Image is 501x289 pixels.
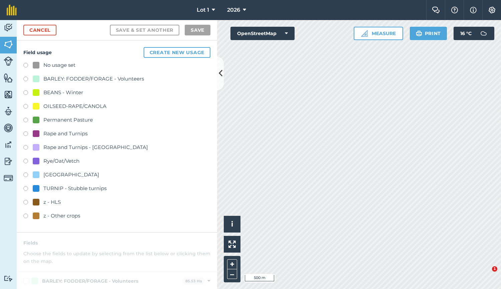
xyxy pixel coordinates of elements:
img: svg+xml;base64,PD94bWwgdmVyc2lvbj0iMS4wIiBlbmNvZGluZz0idXRmLTgiPz4KPCEtLSBHZW5lcmF0b3I6IEFkb2JlIE... [4,156,13,166]
div: Rye/Oat/Vetch [43,157,79,165]
img: svg+xml;base64,PHN2ZyB4bWxucz0iaHR0cDovL3d3dy53My5vcmcvMjAwMC9zdmciIHdpZHRoPSIxOSIgaGVpZ2h0PSIyNC... [416,29,422,37]
img: A cog icon [488,7,496,13]
button: Save [185,25,210,35]
img: fieldmargin Logo [7,5,17,15]
img: Two speech bubbles overlapping with the left bubble in the forefront [432,7,440,13]
img: svg+xml;base64,PD94bWwgdmVyc2lvbj0iMS4wIiBlbmNvZGluZz0idXRmLTgiPz4KPCEtLSBHZW5lcmF0b3I6IEFkb2JlIE... [4,106,13,116]
a: Cancel [23,25,56,35]
h4: Field usage [23,47,210,58]
div: TURNIP - Stubble turnips [43,184,107,192]
img: Four arrows, one pointing top left, one top right, one bottom right and the last bottom left [228,241,236,248]
img: svg+xml;base64,PD94bWwgdmVyc2lvbj0iMS4wIiBlbmNvZGluZz0idXRmLTgiPz4KPCEtLSBHZW5lcmF0b3I6IEFkb2JlIE... [4,275,13,282]
div: z - HLS [43,198,61,206]
img: svg+xml;base64,PD94bWwgdmVyc2lvbj0iMS4wIiBlbmNvZGluZz0idXRmLTgiPz4KPCEtLSBHZW5lcmF0b3I6IEFkb2JlIE... [4,23,13,33]
img: svg+xml;base64,PD94bWwgdmVyc2lvbj0iMS4wIiBlbmNvZGluZz0idXRmLTgiPz4KPCEtLSBHZW5lcmF0b3I6IEFkb2JlIE... [477,27,490,40]
img: svg+xml;base64,PHN2ZyB4bWxucz0iaHR0cDovL3d3dy53My5vcmcvMjAwMC9zdmciIHdpZHRoPSIxNyIgaGVpZ2h0PSIxNy... [470,6,477,14]
span: 2026 [227,6,240,14]
span: 16 ° C [460,27,472,40]
span: 1 [492,266,497,272]
img: A question mark icon [451,7,459,13]
button: OpenStreetMap [230,27,295,40]
img: Ruler icon [361,30,368,37]
img: svg+xml;base64,PHN2ZyB4bWxucz0iaHR0cDovL3d3dy53My5vcmcvMjAwMC9zdmciIHdpZHRoPSI1NiIgaGVpZ2h0PSI2MC... [4,90,13,100]
img: svg+xml;base64,PD94bWwgdmVyc2lvbj0iMS4wIiBlbmNvZGluZz0idXRmLTgiPz4KPCEtLSBHZW5lcmF0b3I6IEFkb2JlIE... [4,173,13,183]
img: svg+xml;base64,PD94bWwgdmVyc2lvbj0iMS4wIiBlbmNvZGluZz0idXRmLTgiPz4KPCEtLSBHZW5lcmF0b3I6IEFkb2JlIE... [4,140,13,150]
button: Save & set another [110,25,180,35]
iframe: Intercom live chat [478,266,494,282]
img: svg+xml;base64,PHN2ZyB4bWxucz0iaHR0cDovL3d3dy53My5vcmcvMjAwMC9zdmciIHdpZHRoPSI1NiIgaGVpZ2h0PSI2MC... [4,39,13,49]
button: + [227,259,237,269]
div: [GEOGRAPHIC_DATA] [43,171,99,179]
div: Rape and Turnips - [GEOGRAPHIC_DATA] [43,143,148,151]
div: No usage set [43,61,75,69]
button: Print [410,27,447,40]
button: Measure [354,27,403,40]
button: i [224,216,240,233]
div: OILSEED-RAPE/CANOLA [43,102,107,110]
img: svg+xml;base64,PD94bWwgdmVyc2lvbj0iMS4wIiBlbmNvZGluZz0idXRmLTgiPz4KPCEtLSBHZW5lcmF0b3I6IEFkb2JlIE... [4,56,13,66]
div: z - Other crops [43,212,80,220]
button: 16 °C [454,27,494,40]
span: Lot 1 [197,6,209,14]
span: i [231,220,233,228]
div: Permanent Pasture [43,116,93,124]
div: BEANS - Winter [43,89,83,97]
button: – [227,269,237,279]
div: BARLEY: FODDER/FORAGE - Volunteers [43,75,144,83]
button: Create new usage [144,47,210,58]
img: svg+xml;base64,PD94bWwgdmVyc2lvbj0iMS4wIiBlbmNvZGluZz0idXRmLTgiPz4KPCEtLSBHZW5lcmF0b3I6IEFkb2JlIE... [4,123,13,133]
div: Rape and Turnips [43,130,88,138]
img: svg+xml;base64,PHN2ZyB4bWxucz0iaHR0cDovL3d3dy53My5vcmcvMjAwMC9zdmciIHdpZHRoPSI1NiIgaGVpZ2h0PSI2MC... [4,73,13,83]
